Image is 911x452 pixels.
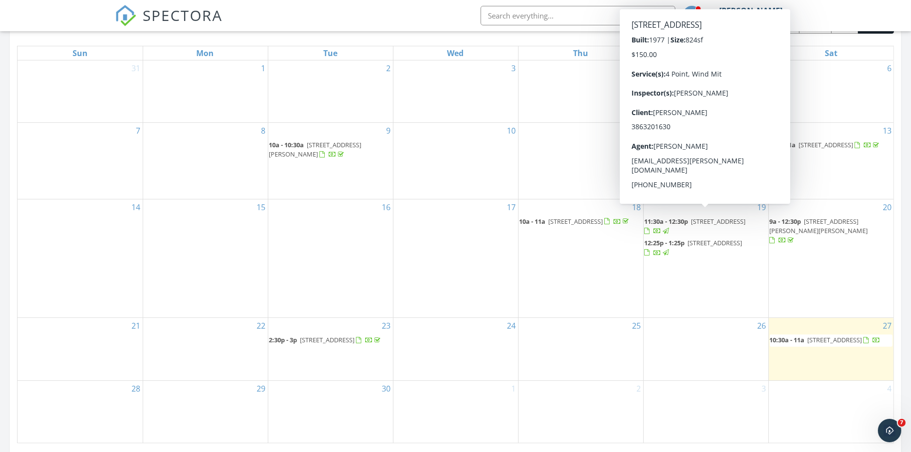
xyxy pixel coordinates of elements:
[823,46,839,60] a: Saturday
[770,140,881,149] a: 10a - 11a [STREET_ADDRESS]
[18,60,143,123] td: Go to August 31, 2025
[518,123,643,199] td: Go to September 11, 2025
[768,60,893,123] td: Go to September 6, 2025
[268,318,393,381] td: Go to September 23, 2025
[711,16,790,25] div: OC Home Inspections
[756,318,768,334] a: Go to September 26, 2025
[799,140,854,149] span: [STREET_ADDRESS]
[143,5,223,25] span: SPECTORA
[300,335,355,344] span: [STREET_ADDRESS]
[130,60,143,76] a: Go to August 31, 2025
[645,237,767,258] a: 12:25p - 1:25p [STREET_ADDRESS]
[770,335,881,344] a: 10:30a - 11a [STREET_ADDRESS]
[643,123,768,199] td: Go to September 12, 2025
[645,217,746,235] a: 11:30a - 12:30p [STREET_ADDRESS]
[808,335,862,344] span: [STREET_ADDRESS]
[269,335,383,344] a: 2:30p - 3p [STREET_ADDRESS]
[720,6,783,16] div: [PERSON_NAME]
[18,381,143,443] td: Go to September 28, 2025
[255,318,268,334] a: Go to September 22, 2025
[380,318,393,334] a: Go to September 23, 2025
[770,335,805,344] span: 10:30a - 11a
[518,381,643,443] td: Go to October 2, 2025
[688,238,743,247] span: [STREET_ADDRESS]
[768,381,893,443] td: Go to October 4, 2025
[645,216,767,237] a: 11:30a - 12:30p [STREET_ADDRESS]
[143,60,268,123] td: Go to September 1, 2025
[255,381,268,396] a: Go to September 29, 2025
[130,199,143,215] a: Go to September 14, 2025
[269,140,304,149] span: 10a - 10:30a
[18,123,143,199] td: Go to September 7, 2025
[380,381,393,396] a: Go to September 30, 2025
[768,123,893,199] td: Go to September 13, 2025
[520,217,546,226] span: 10a - 11a
[393,381,518,443] td: Go to October 1, 2025
[770,139,893,151] a: 10a - 11a [STREET_ADDRESS]
[115,13,223,34] a: SPECTORA
[268,381,393,443] td: Go to September 30, 2025
[195,46,216,60] a: Monday
[645,238,685,247] span: 12:25p - 1:25p
[269,139,392,160] a: 10a - 10:30a [STREET_ADDRESS][PERSON_NAME]
[643,199,768,317] td: Go to September 19, 2025
[510,60,518,76] a: Go to September 3, 2025
[18,199,143,317] td: Go to September 14, 2025
[885,60,893,76] a: Go to September 6, 2025
[143,318,268,381] td: Go to September 22, 2025
[631,318,643,334] a: Go to September 25, 2025
[260,60,268,76] a: Go to September 1, 2025
[643,381,768,443] td: Go to October 3, 2025
[635,60,643,76] a: Go to September 4, 2025
[756,199,768,215] a: Go to September 19, 2025
[518,60,643,123] td: Go to September 4, 2025
[18,318,143,381] td: Go to September 21, 2025
[631,123,643,138] a: Go to September 11, 2025
[130,318,143,334] a: Go to September 21, 2025
[549,217,603,226] span: [STREET_ADDRESS]
[268,123,393,199] td: Go to September 9, 2025
[393,123,518,199] td: Go to September 10, 2025
[756,123,768,138] a: Go to September 12, 2025
[770,140,796,149] span: 10a - 11a
[878,419,901,442] iframe: Intercom live chat
[385,60,393,76] a: Go to September 2, 2025
[699,46,713,60] a: Friday
[881,199,893,215] a: Go to September 20, 2025
[760,60,768,76] a: Go to September 5, 2025
[770,334,893,346] a: 10:30a - 11a [STREET_ADDRESS]
[268,60,393,123] td: Go to September 2, 2025
[770,217,801,226] span: 9a - 12:30p
[760,381,768,396] a: Go to October 3, 2025
[143,199,268,317] td: Go to September 15, 2025
[518,318,643,381] td: Go to September 25, 2025
[520,216,642,228] a: 10a - 11a [STREET_ADDRESS]
[691,217,746,226] span: [STREET_ADDRESS]
[881,123,893,138] a: Go to September 13, 2025
[645,217,688,226] span: 11:30a - 12:30p
[885,381,893,396] a: Go to October 4, 2025
[268,199,393,317] td: Go to September 16, 2025
[898,419,906,427] span: 7
[130,381,143,396] a: Go to September 28, 2025
[269,140,362,158] span: [STREET_ADDRESS][PERSON_NAME]
[505,318,518,334] a: Go to September 24, 2025
[143,381,268,443] td: Go to September 29, 2025
[881,318,893,334] a: Go to September 27, 2025
[643,318,768,381] td: Go to September 26, 2025
[571,46,590,60] a: Thursday
[255,199,268,215] a: Go to September 15, 2025
[115,5,136,26] img: The Best Home Inspection Software - Spectora
[71,46,90,60] a: Sunday
[768,318,893,381] td: Go to September 27, 2025
[770,217,868,244] a: 9a - 12:30p [STREET_ADDRESS][PERSON_NAME][PERSON_NAME]
[768,199,893,317] td: Go to September 20, 2025
[770,217,868,235] span: [STREET_ADDRESS][PERSON_NAME][PERSON_NAME]
[385,123,393,138] a: Go to September 9, 2025
[269,334,392,346] a: 2:30p - 3p [STREET_ADDRESS]
[481,6,675,25] input: Search everything...
[321,46,339,60] a: Tuesday
[143,123,268,199] td: Go to September 8, 2025
[393,318,518,381] td: Go to September 24, 2025
[269,335,297,344] span: 2:30p - 3p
